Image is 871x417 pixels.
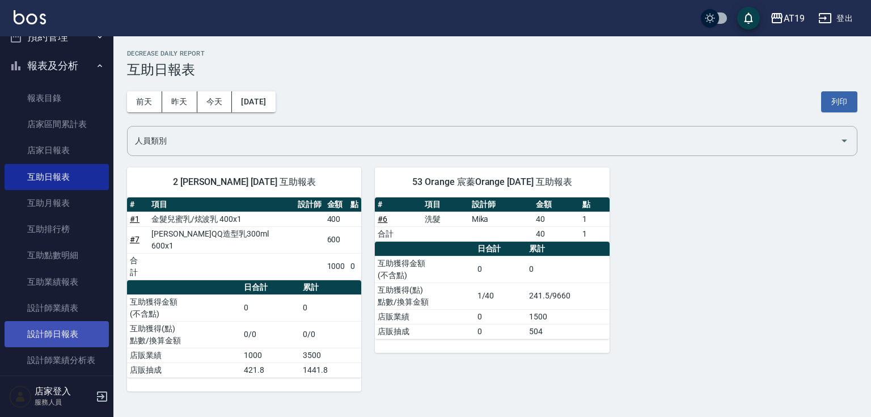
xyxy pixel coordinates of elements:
button: 報表及分析 [5,51,109,81]
button: 前天 [127,91,162,112]
th: 日合計 [475,242,526,256]
td: 互助獲得金額 (不含點) [127,294,241,321]
th: 設計師 [295,197,324,212]
h5: 店家登入 [35,386,92,397]
td: 0 [526,256,610,283]
th: 項目 [422,197,469,212]
button: 列印 [821,91,857,112]
td: 1441.8 [300,363,361,377]
table: a dense table [127,197,361,280]
td: 40 [533,226,580,241]
td: 0 [300,294,361,321]
th: 累計 [300,280,361,295]
a: 店家日報表 [5,137,109,163]
td: 3500 [300,348,361,363]
span: 53 Orange 宸蓁Orange [DATE] 互助報表 [388,176,595,188]
button: 昨天 [162,91,197,112]
td: 合計 [127,253,149,280]
td: 0 [348,253,361,280]
div: AT19 [784,11,805,26]
button: 預約管理 [5,22,109,52]
img: Logo [14,10,46,24]
td: 洗髮 [422,212,469,226]
a: 互助排行榜 [5,216,109,242]
th: 金額 [324,197,348,212]
button: 登出 [814,8,857,29]
a: #1 [130,214,139,224]
a: #6 [378,214,387,224]
td: 1500 [526,309,610,324]
td: 40 [533,212,580,226]
a: 設計師日報表 [5,321,109,347]
td: 1000 [324,253,348,280]
th: 累計 [526,242,610,256]
th: # [375,197,422,212]
td: 1/40 [475,283,526,309]
h2: Decrease Daily Report [127,50,857,57]
button: 今天 [197,91,232,112]
td: 504 [526,324,610,339]
a: 設計師業績月報表 [5,374,109,400]
td: 0 [475,324,526,339]
a: 互助月報表 [5,190,109,216]
a: 設計師業績分析表 [5,347,109,373]
td: 1000 [241,348,300,363]
td: 互助獲得(點) 點數/換算金額 [127,321,241,348]
td: 互助獲得金額 (不含點) [375,256,474,283]
a: 設計師業績表 [5,295,109,321]
a: 互助業績報表 [5,269,109,295]
td: 店販業績 [375,309,474,324]
td: 店販抽成 [127,363,241,377]
table: a dense table [375,242,609,339]
td: 421.8 [241,363,300,377]
table: a dense table [127,280,361,378]
th: 日合計 [241,280,300,295]
td: 0/0 [300,321,361,348]
td: 店販業績 [127,348,241,363]
td: 600 [324,226,348,253]
td: 金髮兒蜜乳/炫波乳 400x1 [149,212,295,226]
td: [PERSON_NAME]QQ造型乳300ml 600x1 [149,226,295,253]
td: 0/0 [241,321,300,348]
td: 0 [475,256,526,283]
td: 0 [241,294,300,321]
td: 1 [580,226,609,241]
button: Open [835,132,853,150]
table: a dense table [375,197,609,242]
td: 241.5/9660 [526,283,610,309]
span: 2 [PERSON_NAME] [DATE] 互助報表 [141,176,348,188]
input: 人員名稱 [132,131,835,151]
a: #7 [130,235,139,244]
p: 服務人員 [35,397,92,407]
th: # [127,197,149,212]
button: save [737,7,760,30]
th: 設計師 [469,197,533,212]
td: 400 [324,212,348,226]
button: [DATE] [232,91,275,112]
td: Mika [469,212,533,226]
td: 1 [580,212,609,226]
a: 報表目錄 [5,85,109,111]
a: 店家區間累計表 [5,111,109,137]
td: 0 [475,309,526,324]
td: 互助獲得(點) 點數/換算金額 [375,283,474,309]
h3: 互助日報表 [127,62,857,78]
a: 互助點數明細 [5,242,109,268]
a: 互助日報表 [5,164,109,190]
th: 點 [580,197,609,212]
th: 項目 [149,197,295,212]
td: 合計 [375,226,422,241]
td: 店販抽成 [375,324,474,339]
img: Person [9,385,32,408]
th: 金額 [533,197,580,212]
th: 點 [348,197,361,212]
button: AT19 [766,7,809,30]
